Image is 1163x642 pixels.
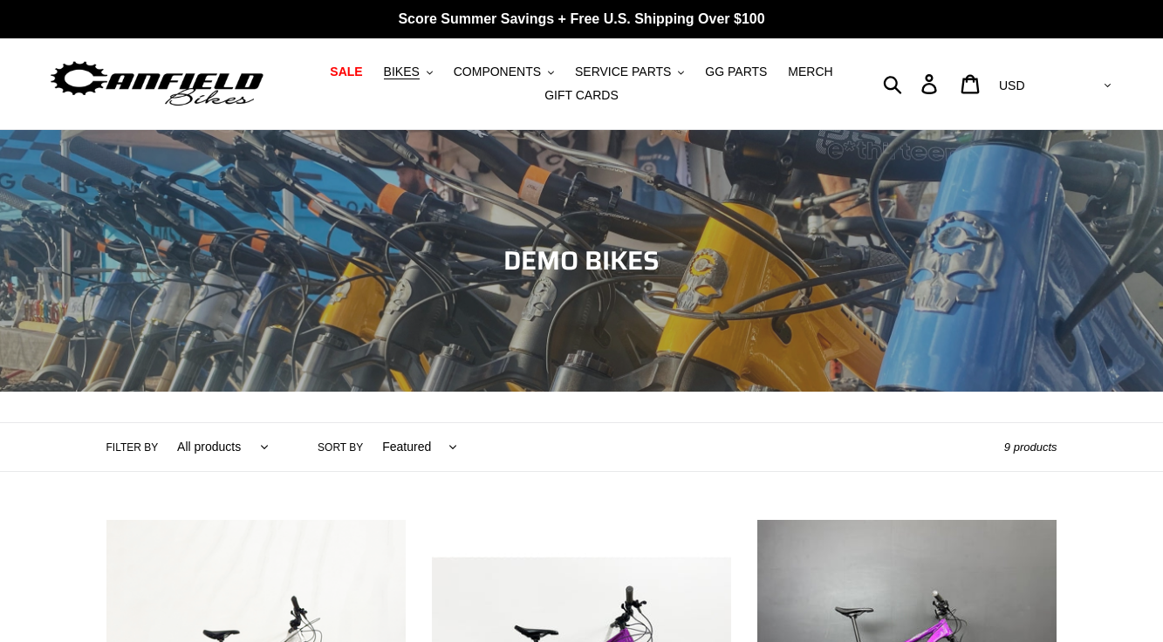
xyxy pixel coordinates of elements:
[575,65,671,79] span: SERVICE PARTS
[106,440,159,455] label: Filter by
[318,440,363,455] label: Sort by
[705,65,767,79] span: GG PARTS
[788,65,832,79] span: MERCH
[779,60,841,84] a: MERCH
[321,60,371,84] a: SALE
[696,60,776,84] a: GG PARTS
[445,60,563,84] button: COMPONENTS
[544,88,619,103] span: GIFT CARDS
[330,65,362,79] span: SALE
[536,84,627,107] a: GIFT CARDS
[48,57,266,112] img: Canfield Bikes
[375,60,441,84] button: BIKES
[1004,441,1057,454] span: 9 products
[384,65,420,79] span: BIKES
[566,60,693,84] button: SERVICE PARTS
[454,65,541,79] span: COMPONENTS
[503,240,660,281] span: DEMO BIKES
